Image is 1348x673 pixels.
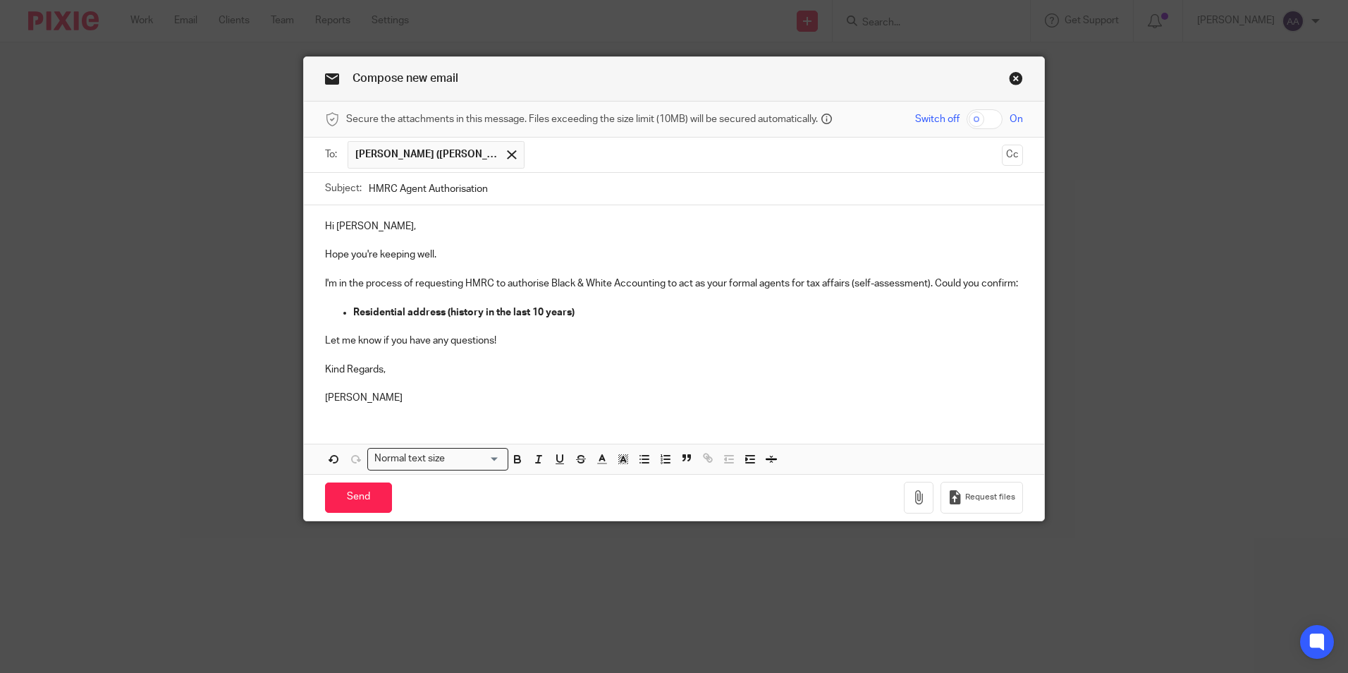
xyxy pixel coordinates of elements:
[367,448,508,470] div: Search for option
[1009,71,1023,90] a: Close this dialog window
[353,308,575,317] strong: Residential address (history in the last 10 years)
[325,391,1023,405] p: [PERSON_NAME]
[325,248,1023,262] p: Hope you're keeping well.
[325,334,1023,348] p: Let me know if you have any questions!
[1010,112,1023,126] span: On
[915,112,960,126] span: Switch off
[940,482,1022,514] button: Request files
[371,451,448,466] span: Normal text size
[353,73,458,84] span: Compose new email
[325,363,1023,377] p: Kind Regards,
[325,483,392,513] input: Send
[325,219,1023,234] p: Hi [PERSON_NAME],
[325,181,362,195] label: Subject:
[355,147,496,162] span: [PERSON_NAME] ([PERSON_NAME])
[1002,145,1023,166] button: Cc
[325,147,341,162] label: To:
[325,277,1023,291] p: I'm in the process of requesting HMRC to authorise Black & White Accounting to act as your formal...
[965,492,1015,503] span: Request files
[346,112,818,126] span: Secure the attachments in this message. Files exceeding the size limit (10MB) will be secured aut...
[449,451,500,466] input: Search for option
